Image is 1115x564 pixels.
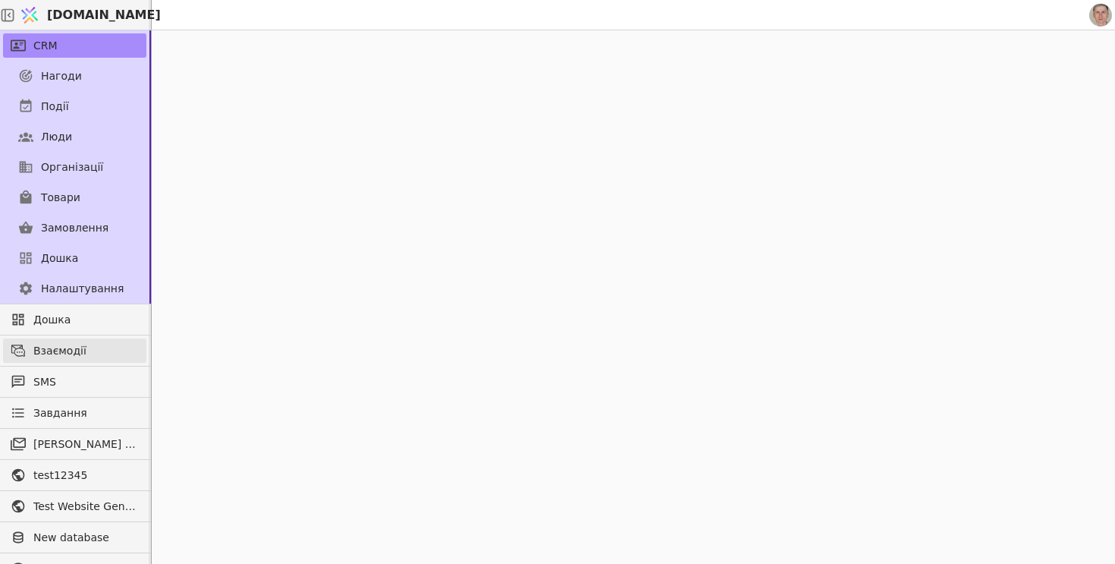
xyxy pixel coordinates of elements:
span: SMS [33,374,139,390]
a: CRM [3,33,146,58]
span: Події [41,99,69,115]
a: [PERSON_NAME] розсилки [3,432,146,456]
span: Товари [41,190,80,206]
span: Взаємодії [33,343,139,359]
a: Замовлення [3,216,146,240]
img: Logo [18,1,41,30]
span: Люди [41,129,72,145]
a: Люди [3,124,146,149]
img: 1560949290925-CROPPED-IMG_0201-2-.jpg [1089,4,1112,27]
a: Організації [3,155,146,179]
a: Нагоди [3,64,146,88]
span: CRM [33,38,58,54]
span: [PERSON_NAME] розсилки [33,436,139,452]
span: Дошка [41,250,78,266]
span: Замовлення [41,220,108,236]
a: Завдання [3,401,146,425]
a: Дошка [3,307,146,332]
a: SMS [3,370,146,394]
span: Завдання [33,405,87,421]
span: Налаштування [41,281,124,297]
span: Дошка [33,312,139,328]
a: New database [3,525,146,550]
a: [DOMAIN_NAME] [15,1,152,30]
span: New database [33,530,139,546]
a: Товари [3,185,146,210]
span: Нагоди [41,68,82,84]
a: Взаємодії [3,339,146,363]
a: Налаштування [3,276,146,301]
span: [DOMAIN_NAME] [47,6,161,24]
a: test12345 [3,463,146,487]
span: test12345 [33,468,139,484]
a: Дошка [3,246,146,270]
span: Організації [41,159,103,175]
span: Test Website General template [33,499,139,515]
a: Test Website General template [3,494,146,518]
a: Події [3,94,146,118]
